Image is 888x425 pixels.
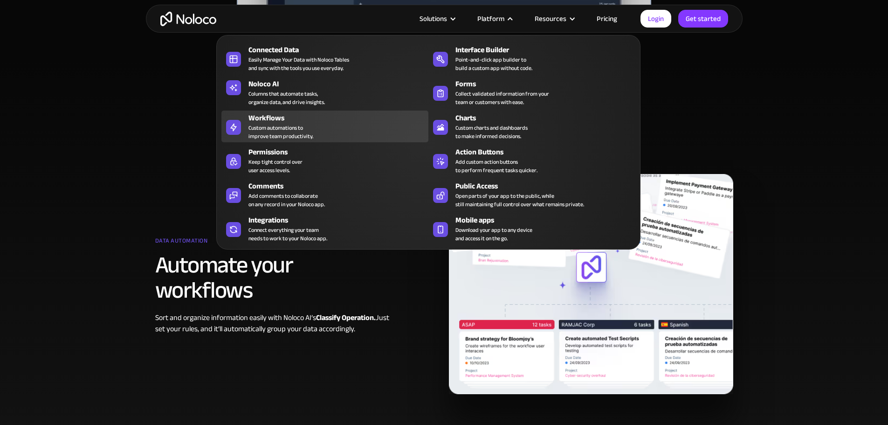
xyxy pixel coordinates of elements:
[455,181,640,192] div: Public Access
[248,78,433,90] div: Noloco AI
[455,56,532,72] div: Point-and-click app builder to build a custom app without code.
[221,77,428,108] a: Noloco AIColumns that automate tasks,organize data, and drive insights.
[428,111,635,142] a: ChartsCustom charts and dashboardsto make informed decisions.
[455,78,640,90] div: Forms
[248,44,433,56] div: Connected Data
[221,42,428,74] a: Connected DataEasily Manage Your Data with Noloco Tablesand sync with the tools you use everyday.
[455,124,528,140] div: Custom charts and dashboards to make informed decisions.
[248,158,303,174] div: Keep tight control over user access levels.
[523,13,585,25] div: Resources
[455,192,584,209] div: Open parts of your app to the public, while still maintaining full control over what remains priv...
[428,179,635,210] a: Public AccessOpen parts of your app to the public, whilestill maintaining full control over what ...
[640,10,671,28] a: Login
[155,88,733,113] h2: Noloco AI is loaded with powerful features
[455,158,537,174] div: Add custom action buttons to perform frequent tasks quicker.
[535,13,566,25] div: Resources
[420,13,447,25] div: Solutions
[466,13,523,25] div: Platform
[455,112,640,124] div: Charts
[248,181,433,192] div: Comments
[221,179,428,210] a: CommentsAdd comments to collaborateon any record in your Noloco app.
[248,112,433,124] div: Workflows
[155,234,391,252] div: Data automation
[248,215,433,226] div: Integrations
[678,10,728,28] a: Get started
[455,90,549,106] div: Collect validated information from your team or customers with ease.
[155,252,391,303] h2: Automate your workflows
[455,215,640,226] div: Mobile apps
[216,22,640,250] nav: Platform
[455,146,640,158] div: Action Buttons
[221,145,428,176] a: PermissionsKeep tight control overuser access levels.
[160,12,216,26] a: home
[316,311,376,325] strong: Classify Operation.
[248,56,349,72] div: Easily Manage Your Data with Noloco Tables and sync with the tools you use everyday.
[221,111,428,142] a: WorkflowsCustom automations toimprove team productivity.
[248,146,433,158] div: Permissions
[477,13,504,25] div: Platform
[585,13,629,25] a: Pricing
[248,192,325,209] div: Add comments to collaborate on any record in your Noloco app.
[455,44,640,56] div: Interface Builder
[455,226,532,243] span: Download your app to any device and access it on the go.
[428,145,635,176] a: Action ButtonsAdd custom action buttonsto perform frequent tasks quicker.
[428,77,635,108] a: FormsCollect validated information from yourteam or customers with ease.
[248,124,313,140] div: Custom automations to improve team productivity.
[428,213,635,244] a: Mobile appsDownload your app to any deviceand access it on the go.
[221,213,428,244] a: IntegrationsConnect everything your teamneeds to work to your Noloco app.
[248,226,327,243] div: Connect everything your team needs to work to your Noloco app.
[248,90,325,106] div: Columns that automate tasks, organize data, and drive insights.
[155,312,391,334] div: Sort and organize information easily with Noloco AI’s Just set your rules, and it’ll automaticall...
[428,42,635,74] a: Interface BuilderPoint-and-click app builder tobuild a custom app without code.
[408,13,466,25] div: Solutions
